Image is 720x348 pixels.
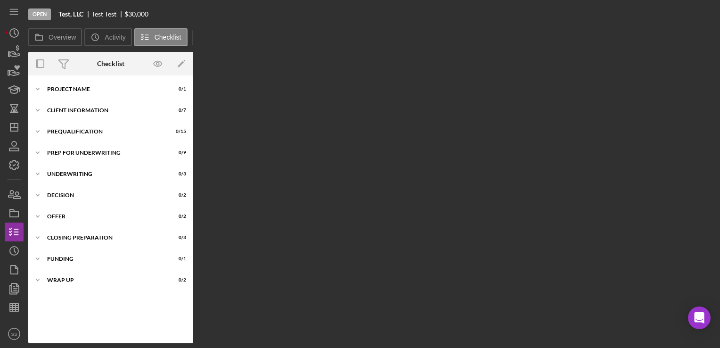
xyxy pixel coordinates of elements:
[28,8,51,20] div: Open
[47,86,163,92] div: Project Name
[169,214,186,219] div: 0 / 2
[47,256,163,262] div: Funding
[688,307,711,329] div: Open Intercom Messenger
[84,28,131,46] button: Activity
[58,10,83,18] b: Test, LLC
[11,331,17,337] text: SS
[124,10,148,18] span: $30,000
[47,214,163,219] div: Offer
[97,60,124,67] div: Checklist
[49,33,76,41] label: Overview
[169,235,186,240] div: 0 / 3
[47,192,163,198] div: Decision
[47,171,163,177] div: Underwriting
[5,324,24,343] button: SS
[47,277,163,283] div: Wrap Up
[169,256,186,262] div: 0 / 1
[134,28,188,46] button: Checklist
[47,150,163,156] div: Prep for Underwriting
[169,192,186,198] div: 0 / 2
[47,235,163,240] div: Closing Preparation
[91,10,124,18] div: Test Test
[169,277,186,283] div: 0 / 2
[169,171,186,177] div: 0 / 3
[169,129,186,134] div: 0 / 15
[155,33,181,41] label: Checklist
[28,28,82,46] button: Overview
[47,108,163,113] div: Client Information
[105,33,125,41] label: Activity
[47,129,163,134] div: Prequalification
[169,86,186,92] div: 0 / 1
[169,150,186,156] div: 0 / 9
[169,108,186,113] div: 0 / 7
